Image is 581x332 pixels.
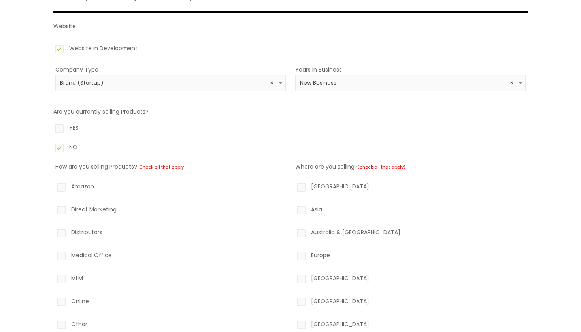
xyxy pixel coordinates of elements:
label: MLM [55,273,286,286]
label: Distributors [55,227,286,241]
label: Medical Office [55,250,286,264]
label: Asia [295,204,526,218]
label: [GEOGRAPHIC_DATA] [295,181,526,195]
label: How are you selling Products? [55,163,186,171]
label: Australia & [GEOGRAPHIC_DATA] [295,227,526,241]
label: Years in Business [295,66,342,74]
label: Company Type [55,66,98,74]
small: (Check all that apply) [137,164,186,170]
label: Website in Development [53,43,528,57]
small: (check all that apply) [358,164,406,170]
span: Remove all items [510,79,513,87]
span: Brand (Startup) [55,75,286,91]
label: YES [53,123,528,136]
label: [GEOGRAPHIC_DATA] [295,273,526,286]
span: Remove all items [270,79,274,87]
label: Are you currently selling Products? [53,108,149,116]
label: Online [55,296,286,309]
label: Where are you selling? [295,163,406,171]
span: Brand (Startup) [60,79,281,87]
label: [GEOGRAPHIC_DATA] [295,296,526,309]
label: Amazon [55,181,286,195]
label: Direct Marketing [55,204,286,218]
label: Europe [295,250,526,264]
span: New Business [300,79,521,87]
label: NO [53,142,528,156]
span: New Business [295,75,526,91]
label: Website [53,22,76,30]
